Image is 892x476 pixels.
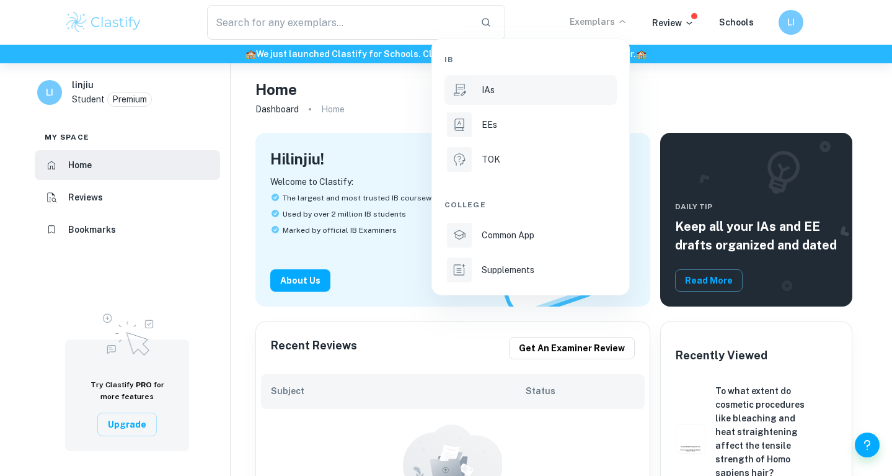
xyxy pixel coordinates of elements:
[444,54,453,65] span: IB
[444,145,617,174] a: TOK
[482,228,534,242] p: Common App
[444,199,486,210] span: College
[482,83,495,97] p: IAs
[444,220,617,250] a: Common App
[444,75,617,105] a: IAs
[482,118,497,132] p: EEs
[482,153,500,166] p: TOK
[444,255,617,285] a: Supplements
[482,263,534,277] p: Supplements
[444,110,617,140] a: EEs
